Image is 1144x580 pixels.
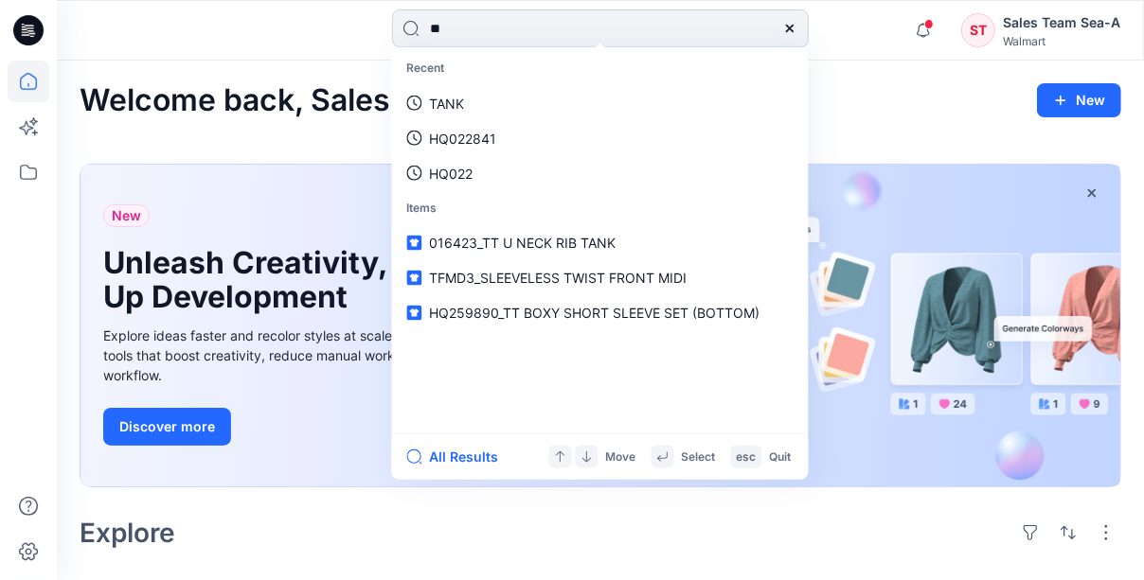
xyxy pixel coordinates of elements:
button: New [1037,83,1121,117]
a: HQ259890_TT BOXY SHORT SLEEVE SET (BOTTOM) [396,295,805,330]
span: TFMD3_SLEEVELESS TWIST FRONT MIDI [430,270,688,286]
p: Select [682,447,716,466]
p: TANK [430,93,465,113]
p: Recent [396,51,805,86]
span: New [112,204,141,227]
div: Explore ideas faster and recolor styles at scale with AI-powered tools that boost creativity, red... [103,325,529,385]
h2: Explore [80,518,175,548]
div: Sales Team Sea-A [1003,11,1120,34]
a: TFMD3_SLEEVELESS TWIST FRONT MIDI [396,260,805,295]
a: TANK [396,85,805,120]
p: Items [396,190,805,225]
a: Discover more [103,408,529,446]
button: All Results [407,446,511,468]
button: Discover more [103,408,231,446]
p: esc [737,447,757,466]
span: 016423_TT U NECK RIB TANK [430,235,617,251]
h2: Welcome back, Sales Team [80,83,478,118]
h1: Unleash Creativity, Speed Up Development [103,246,501,314]
p: Quit [770,447,792,466]
a: HQ022841 [396,120,805,155]
span: HQ259890_TT BOXY SHORT SLEEVE SET (BOTTOM) [430,305,760,321]
p: HQ022 [430,163,474,183]
a: 016423_TT U NECK RIB TANK [396,225,805,260]
p: HQ022841 [430,128,497,148]
p: Move [606,447,636,466]
a: HQ022 [396,155,805,190]
div: ST [961,13,995,47]
div: Walmart [1003,34,1120,48]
